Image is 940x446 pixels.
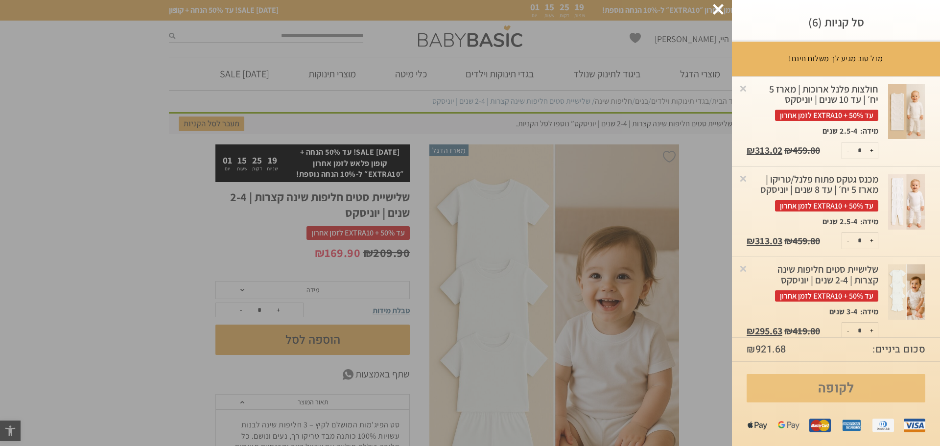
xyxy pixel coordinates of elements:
[747,84,878,121] div: חולצות פלנל ארוכות | מארז 5 יח׳ | עד 10 שנים | יוניסקס
[747,15,925,30] h3: סל קניות (6)
[842,142,854,159] button: -
[872,415,894,436] img: diners.png
[747,144,755,157] span: ₪
[789,53,883,64] p: מזל טוב מגיע לך משלוח חינם!
[738,83,748,93] a: Remove this item
[747,374,925,402] a: לקופה
[888,84,925,140] img: שלישיית סטים חליפות שינה קצרות | 2-4 שנים | יוניסקס
[784,144,793,157] span: ₪
[747,174,878,211] div: מכנס גטקס פתוח פלנל/טריקו | מארז 5 יח׳ | עד 8 שנים | יוניסקס
[747,325,782,337] bdi: 295.63
[775,200,878,211] span: עד 50% + EXTRA10 לזמן אחרון
[747,235,755,247] span: ₪
[888,174,925,230] img: שלישיית סטים חליפות שינה קצרות | 2-4 שנים | יוניסקס
[866,323,878,339] button: +
[747,325,755,337] span: ₪
[784,325,820,337] bdi: 419.80
[904,415,925,436] img: visa.png
[747,144,782,157] bdi: 313.02
[784,325,793,337] span: ₪
[738,263,748,273] a: Remove this item
[841,415,862,436] img: amex.png
[842,233,854,249] button: -
[866,142,878,159] button: +
[775,290,878,302] span: עד 50% + EXTRA10 לזמן אחרון
[829,306,858,317] p: 3-4 שנים
[747,415,768,436] img: apple%20pay.png
[842,323,854,339] button: -
[850,233,869,249] input: כמות המוצר
[822,216,858,227] p: 2.5-4 שנים
[784,235,820,247] bdi: 459.80
[747,342,755,356] span: ₪
[778,415,799,436] img: gpay.png
[747,342,786,356] bdi: 921.68
[850,142,869,159] input: כמות המוצר
[747,174,878,216] a: מכנס גטקס פתוח פלנל/טריקו | מארז 5 יח׳ | עד 8 שנים | יוניסקסעד 50% + EXTRA10 לזמן אחרון
[784,144,820,157] bdi: 459.80
[747,264,878,306] a: שלישיית סטים חליפות שינה קצרות | 2-4 שנים | יוניסקסעד 50% + EXTRA10 לזמן אחרון
[858,216,878,227] dt: מידה:
[747,84,878,126] a: חולצות פלנל ארוכות | מארז 5 יח׳ | עד 10 שנים | יוניסקסעד 50% + EXTRA10 לזמן אחרון
[872,343,925,356] strong: סכום ביניים:
[738,173,748,183] a: Remove this item
[858,306,878,317] dt: מידה:
[866,233,878,249] button: +
[858,126,878,137] dt: מידה:
[747,235,782,247] bdi: 313.03
[850,323,869,339] input: כמות המוצר
[822,126,858,137] p: 2.5-4 שנים
[809,415,831,436] img: mastercard.png
[747,264,878,302] div: שלישיית סטים חליפות שינה קצרות | 2-4 שנים | יוניסקס
[888,264,925,320] img: שלישיית סטים חליפות שינה קצרות | 2-4 שנים | יוניסקס
[775,110,878,121] span: עד 50% + EXTRA10 לזמן אחרון
[784,235,793,247] span: ₪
